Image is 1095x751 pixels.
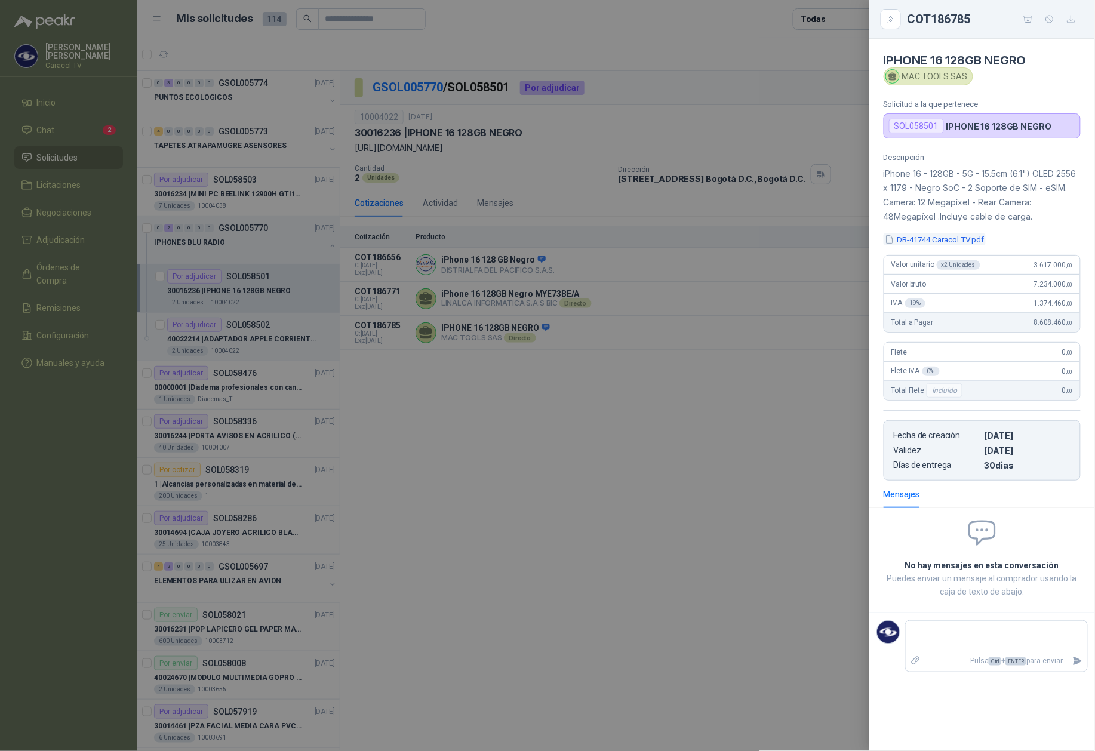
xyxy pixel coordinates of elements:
[884,153,1081,162] p: Descripción
[891,348,907,356] span: Flete
[884,12,898,26] button: Close
[884,100,1081,109] p: Solicitud a la que pertenece
[1066,368,1073,375] span: ,00
[926,651,1068,672] p: Pulsa + para enviar
[884,572,1081,598] p: Puedes enviar un mensaje al comprador usando la caja de texto de abajo.
[884,559,1081,572] h2: No hay mensajes en esta conversación
[906,651,926,672] label: Adjuntar archivos
[884,167,1081,224] p: iPhone 16 - 128GB - 5G - 15.5cm (6.1") OLED 2556 x 1179 - Negro SoC - 2 Soporte de SIM - eSIM. Ca...
[1034,318,1073,327] span: 8.608.460
[891,298,925,308] span: IVA
[884,488,920,501] div: Mensajes
[889,119,944,133] div: SOL058501
[937,260,980,270] div: x 2 Unidades
[1034,299,1073,307] span: 1.374.460
[1066,387,1073,394] span: ,00
[891,260,980,270] span: Valor unitario
[985,445,1071,455] p: [DATE]
[894,445,980,455] p: Validez
[894,460,980,470] p: Días de entrega
[884,53,1081,67] h4: IPHONE 16 128GB NEGRO
[1066,262,1073,269] span: ,00
[891,318,933,327] span: Total a Pagar
[985,460,1071,470] p: 30 dias
[891,280,926,288] span: Valor bruto
[1062,386,1073,395] span: 0
[1066,349,1073,356] span: ,00
[1034,261,1073,269] span: 3.617.000
[1062,367,1073,375] span: 0
[1066,281,1073,288] span: ,00
[946,121,1051,131] p: IPHONE 16 128GB NEGRO
[1062,348,1073,356] span: 0
[877,621,900,644] img: Company Logo
[985,430,1071,441] p: [DATE]
[1066,300,1073,307] span: ,00
[891,367,940,376] span: Flete IVA
[884,233,986,246] button: DR-41744 Caracol TV.pdf
[927,383,962,398] div: Incluido
[1066,319,1073,326] span: ,00
[908,10,1081,29] div: COT186785
[922,367,940,376] div: 0 %
[905,298,926,308] div: 19 %
[884,67,973,85] div: MAC TOOLS SAS
[894,430,980,441] p: Fecha de creación
[891,383,965,398] span: Total Flete
[1034,280,1073,288] span: 7.234.000
[989,657,1001,666] span: Ctrl
[1005,657,1026,666] span: ENTER
[1068,651,1087,672] button: Enviar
